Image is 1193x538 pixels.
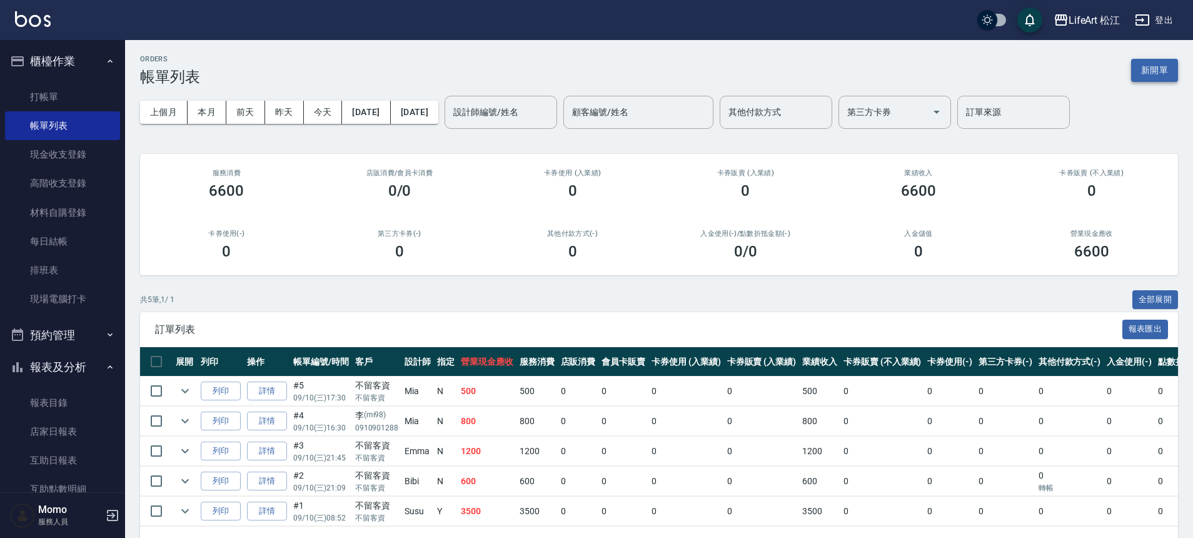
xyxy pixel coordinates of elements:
td: 0 [975,497,1035,526]
td: #4 [290,407,352,436]
div: 不留客資 [355,469,399,482]
button: 列印 [201,502,241,521]
h3: 0 [568,243,577,260]
td: 1200 [799,437,840,466]
h3: 0 [568,182,577,200]
td: Mia [401,407,434,436]
td: 0 [558,497,599,526]
p: 不留客資 [355,482,399,494]
button: 列印 [201,382,241,401]
p: 09/10 (三) 08:52 [293,512,349,524]
button: 列印 [201,442,241,461]
button: 登出 [1130,9,1178,32]
a: 互助點數明細 [5,475,120,504]
td: #1 [290,497,352,526]
td: 0 [840,467,924,496]
td: 0 [924,437,975,466]
h2: 業績收入 [847,169,990,177]
a: 詳情 [247,442,287,461]
a: 店家日報表 [5,417,120,446]
a: 打帳單 [5,83,120,111]
a: 詳情 [247,502,287,521]
button: 本月 [188,101,226,124]
td: 0 [598,407,648,436]
td: 3500 [799,497,840,526]
td: 0 [1104,467,1155,496]
button: 昨天 [265,101,304,124]
h2: 其他付款方式(-) [501,230,644,238]
td: 600 [458,467,516,496]
button: [DATE] [391,101,438,124]
p: 0910901288 [355,422,399,434]
td: 0 [1035,407,1104,436]
h3: 0 [914,243,923,260]
h2: 第三方卡券(-) [328,230,471,238]
td: 800 [458,407,516,436]
td: 0 [558,407,599,436]
a: 互助日報表 [5,446,120,475]
h2: 店販消費 /會員卡消費 [328,169,471,177]
div: 不留客資 [355,499,399,512]
p: 09/10 (三) 21:45 [293,452,349,464]
td: 500 [799,377,840,406]
button: [DATE] [342,101,390,124]
td: N [434,407,458,436]
td: 800 [799,407,840,436]
td: Susu [401,497,434,526]
td: Mia [401,377,434,406]
td: 0 [724,467,800,496]
img: Person [10,503,35,528]
th: 服務消費 [516,347,558,377]
td: 0 [648,437,724,466]
a: 材料自購登錄 [5,198,120,227]
td: 0 [840,407,924,436]
td: 500 [458,377,516,406]
h3: 0 [222,243,231,260]
th: 列印 [198,347,244,377]
h2: 入金使用(-) /點數折抵金額(-) [674,230,817,238]
p: 09/10 (三) 21:09 [293,482,349,494]
h3: 服務消費 [155,169,298,177]
p: 不留客資 [355,512,399,524]
td: #2 [290,467,352,496]
th: 會員卡販賣 [598,347,648,377]
h2: 入金儲值 [847,230,990,238]
td: 1200 [516,437,558,466]
button: 列印 [201,472,241,491]
td: 0 [724,437,800,466]
button: expand row [176,502,194,520]
p: (mi98) [364,409,386,422]
td: 0 [975,437,1035,466]
h3: 0 [1087,182,1096,200]
button: 前天 [226,101,265,124]
button: expand row [176,442,194,460]
button: LifeArt 松江 [1049,8,1125,33]
td: 0 [840,437,924,466]
td: 3500 [516,497,558,526]
h3: 0/0 [388,182,411,200]
td: 0 [975,467,1035,496]
th: 帳單編號/時間 [290,347,352,377]
p: 轉帳 [1039,482,1101,494]
h2: 卡券使用(-) [155,230,298,238]
td: 0 [840,497,924,526]
h2: 卡券使用 (入業績) [501,169,644,177]
h3: 6600 [209,182,244,200]
h3: 0 /0 [734,243,757,260]
td: N [434,467,458,496]
div: 不留客資 [355,379,399,392]
a: 排班表 [5,256,120,285]
h3: 6600 [1074,243,1109,260]
td: 600 [799,467,840,496]
button: expand row [176,412,194,430]
a: 現金收支登錄 [5,140,120,169]
td: Emma [401,437,434,466]
h3: 0 [395,243,404,260]
td: 0 [1035,497,1104,526]
th: 客戶 [352,347,402,377]
a: 高階收支登錄 [5,169,120,198]
th: 店販消費 [558,347,599,377]
h2: 營業現金應收 [1020,230,1163,238]
span: 訂單列表 [155,323,1122,336]
td: 0 [648,467,724,496]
